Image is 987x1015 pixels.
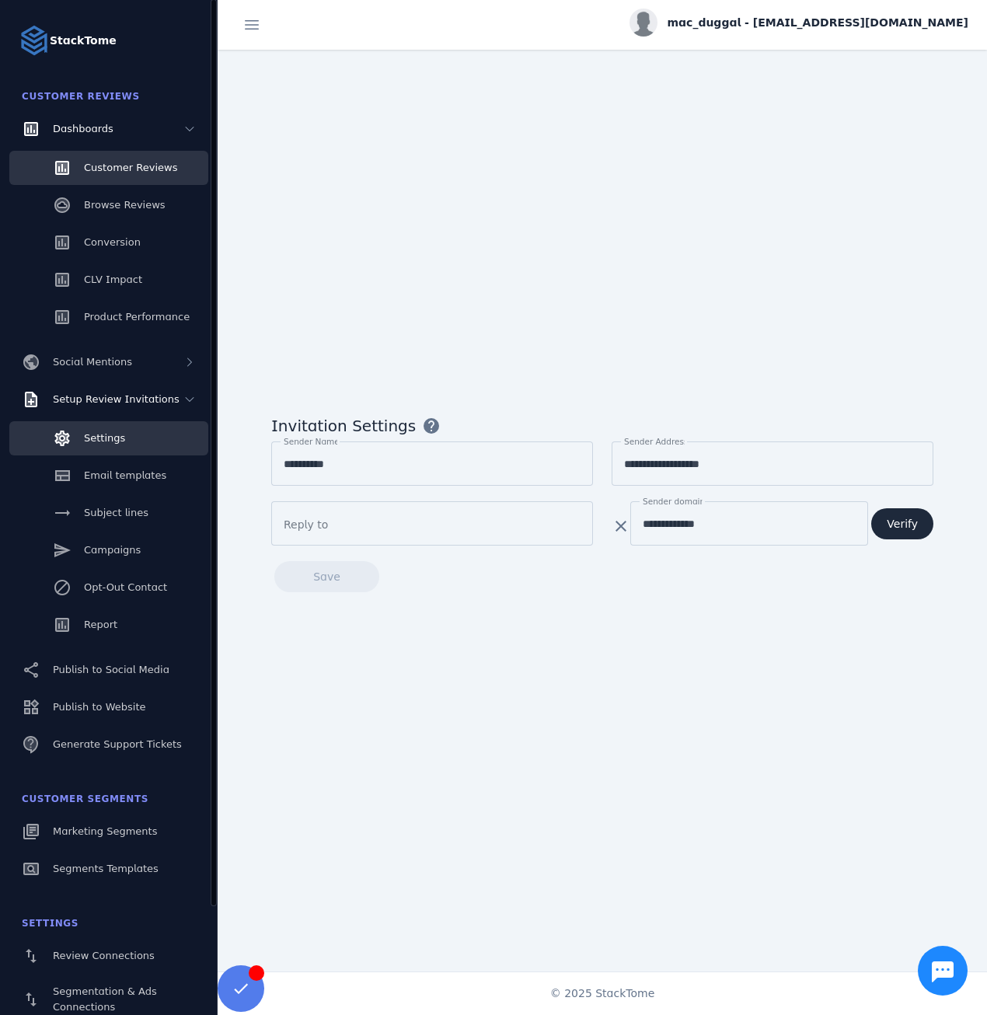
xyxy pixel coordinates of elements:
[9,852,208,886] a: Segments Templates
[53,985,157,1013] span: Segmentation & Ads Connections
[9,459,208,493] a: Email templates
[53,701,145,713] span: Publish to Website
[9,690,208,724] a: Publish to Website
[550,985,655,1002] span: © 2025 StackTome
[53,950,155,961] span: Review Connections
[284,437,340,446] mat-label: Sender Name
[53,393,180,405] span: Setup Review Invitations
[84,236,141,248] span: Conversion
[9,814,208,849] a: Marketing Segments
[22,918,78,929] span: Settings
[271,414,416,438] span: Invitation Settings
[9,653,208,687] a: Publish to Social Media
[84,581,167,593] span: Opt-Out Contact
[53,825,157,837] span: Marketing Segments
[22,91,140,102] span: Customer Reviews
[9,263,208,297] a: CLV Impact
[667,15,968,31] span: mac_duggal - [EMAIL_ADDRESS][DOMAIN_NAME]
[22,794,148,804] span: Customer Segments
[84,469,166,481] span: Email templates
[9,188,208,222] a: Browse Reviews
[871,508,933,539] button: Verify
[9,939,208,973] a: Review Connections
[53,664,169,675] span: Publish to Social Media
[53,356,132,368] span: Social Mentions
[9,300,208,334] a: Product Performance
[84,199,166,211] span: Browse Reviews
[84,507,148,518] span: Subject lines
[9,727,208,762] a: Generate Support Tickets
[84,311,190,323] span: Product Performance
[19,25,50,56] img: Logo image
[9,421,208,455] a: Settings
[53,123,113,134] span: Dashboards
[50,33,117,49] strong: StackTome
[84,619,117,630] span: Report
[84,162,177,173] span: Customer Reviews
[643,497,705,506] mat-label: Sender domain
[84,544,141,556] span: Campaigns
[84,432,125,444] span: Settings
[84,274,142,285] span: CLV Impact
[9,496,208,530] a: Subject lines
[9,533,208,567] a: Campaigns
[9,570,208,605] a: Opt-Out Contact
[624,437,688,446] mat-label: Sender Address
[9,608,208,642] a: Report
[9,151,208,185] a: Customer Reviews
[630,9,657,37] img: profile.jpg
[9,225,208,260] a: Conversion
[630,9,968,37] button: mac_duggal - [EMAIL_ADDRESS][DOMAIN_NAME]
[284,518,328,531] mat-label: Reply to
[53,738,182,750] span: Generate Support Tickets
[887,518,918,529] span: Verify
[612,517,630,535] mat-icon: clear
[53,863,159,874] span: Segments Templates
